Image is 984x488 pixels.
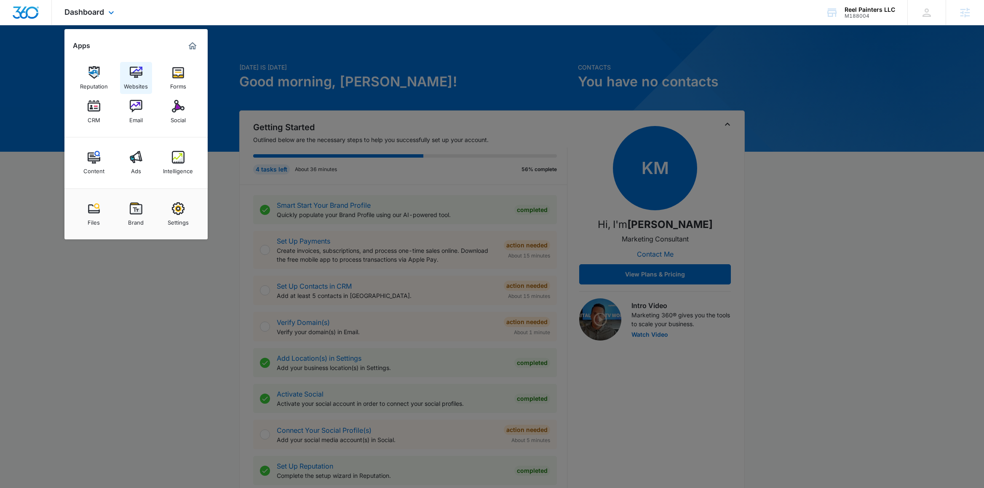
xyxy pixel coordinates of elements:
div: Files [88,215,100,226]
a: CRM [78,96,110,128]
a: Content [78,147,110,179]
div: account id [845,13,895,19]
a: Marketing 360® Dashboard [186,39,199,53]
div: Ads [131,164,141,174]
div: CRM [88,113,100,123]
a: Websites [120,62,152,94]
a: Social [162,96,194,128]
span: Dashboard [64,8,104,16]
a: Settings [162,198,194,230]
div: Social [171,113,186,123]
div: Intelligence [163,164,193,174]
a: Files [78,198,110,230]
div: Websites [124,79,148,90]
div: Brand [128,215,144,226]
div: Email [129,113,143,123]
h2: Apps [73,42,90,50]
a: Reputation [78,62,110,94]
div: Settings [168,215,189,226]
a: Email [120,96,152,128]
div: account name [845,6,895,13]
div: Content [83,164,104,174]
div: Forms [170,79,186,90]
a: Intelligence [162,147,194,179]
a: Forms [162,62,194,94]
a: Ads [120,147,152,179]
div: Reputation [80,79,108,90]
a: Brand [120,198,152,230]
